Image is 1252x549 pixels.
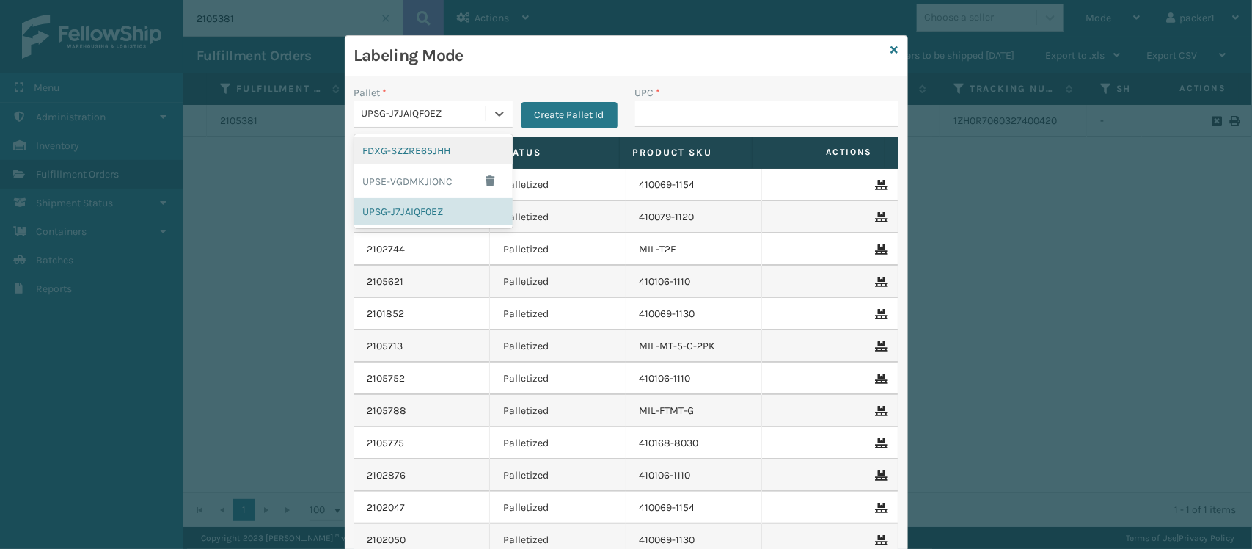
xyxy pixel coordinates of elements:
i: Remove From Pallet [876,438,885,448]
td: Palletized [490,233,626,266]
button: Create Pallet Id [521,102,618,128]
td: Palletized [490,492,626,524]
a: 2101852 [367,307,405,321]
label: UPC [635,85,661,101]
i: Remove From Pallet [876,503,885,513]
td: MIL-FTMT-G [626,395,763,427]
i: Remove From Pallet [876,309,885,319]
div: UPSG-J7JAIQF0EZ [362,106,487,122]
a: 2102047 [367,501,406,515]
i: Remove From Pallet [876,277,885,287]
a: 2102744 [367,242,406,257]
a: 2105752 [367,371,406,386]
td: 410106-1110 [626,459,763,492]
span: Actions [757,140,882,164]
td: 410069-1154 [626,169,763,201]
td: 410168-8030 [626,427,763,459]
i: Remove From Pallet [876,535,885,545]
a: 2102876 [367,468,406,483]
td: Palletized [490,169,626,201]
i: Remove From Pallet [876,244,885,255]
td: 410069-1154 [626,492,763,524]
td: 410106-1110 [626,266,763,298]
i: Remove From Pallet [876,212,885,222]
td: 410106-1110 [626,363,763,395]
h3: Labeling Mode [354,45,885,67]
i: Remove From Pallet [876,406,885,416]
i: Remove From Pallet [876,341,885,352]
td: Palletized [490,427,626,459]
div: FDXG-SZZRE65JHH [354,137,513,164]
label: Product SKU [633,146,739,159]
td: Palletized [490,201,626,233]
a: 2105713 [367,339,403,354]
td: 410069-1130 [626,298,763,330]
td: MIL-MT-5-C-2PK [626,330,763,363]
td: 410079-1120 [626,201,763,233]
i: Remove From Pallet [876,470,885,481]
a: 2105788 [367,404,407,418]
td: Palletized [490,459,626,492]
i: Remove From Pallet [876,180,885,190]
td: Palletized [490,395,626,427]
td: MIL-T2E [626,233,763,266]
div: UPSG-J7JAIQF0EZ [354,198,513,225]
td: Palletized [490,298,626,330]
td: Palletized [490,266,626,298]
label: Pallet [354,85,387,101]
i: Remove From Pallet [876,374,885,384]
label: Status [500,146,606,159]
div: UPSE-VGDMKJIONC [354,164,513,198]
a: 2102050 [367,533,406,548]
td: Palletized [490,363,626,395]
a: 2105621 [367,274,404,289]
td: Palletized [490,330,626,363]
a: 2105775 [367,436,405,451]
